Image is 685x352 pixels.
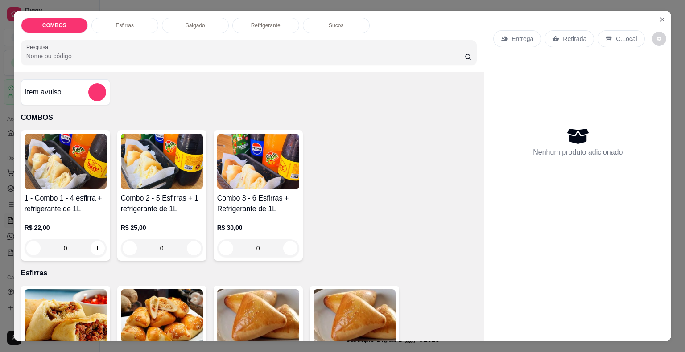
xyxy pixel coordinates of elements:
[563,34,586,43] p: Retirada
[21,268,477,278] p: Esfirras
[186,22,205,29] p: Salgado
[25,134,107,189] img: product-image
[652,32,666,46] button: decrease-product-quantity
[21,112,477,123] p: COMBOS
[314,289,396,345] img: product-image
[121,193,203,214] h4: Combo 2 - 5 Esfirras + 1 refrigerante de 1L
[26,43,51,51] label: Pesquisa
[217,289,299,345] img: product-image
[25,87,62,98] h4: Item avulso
[533,147,623,158] p: Nenhum produto adicionado
[616,34,637,43] p: C.Local
[217,193,299,214] h4: Combo 3 - 6 Esfirras + Refrigerante de 1L
[25,223,107,232] p: R$ 22,00
[217,223,299,232] p: R$ 30,00
[121,289,203,345] img: product-image
[251,22,281,29] p: Refrigerante
[25,193,107,214] h4: 1 - Combo 1 - 4 esfirra + refrigerante de 1L
[121,223,203,232] p: R$ 25,00
[655,12,669,27] button: Close
[42,22,66,29] p: COMBOS
[25,289,107,345] img: product-image
[121,134,203,189] img: product-image
[512,34,533,43] p: Entrega
[217,134,299,189] img: product-image
[88,83,106,101] button: add-separate-item
[116,22,134,29] p: Esfirras
[26,52,465,61] input: Pesquisa
[329,22,343,29] p: Sucos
